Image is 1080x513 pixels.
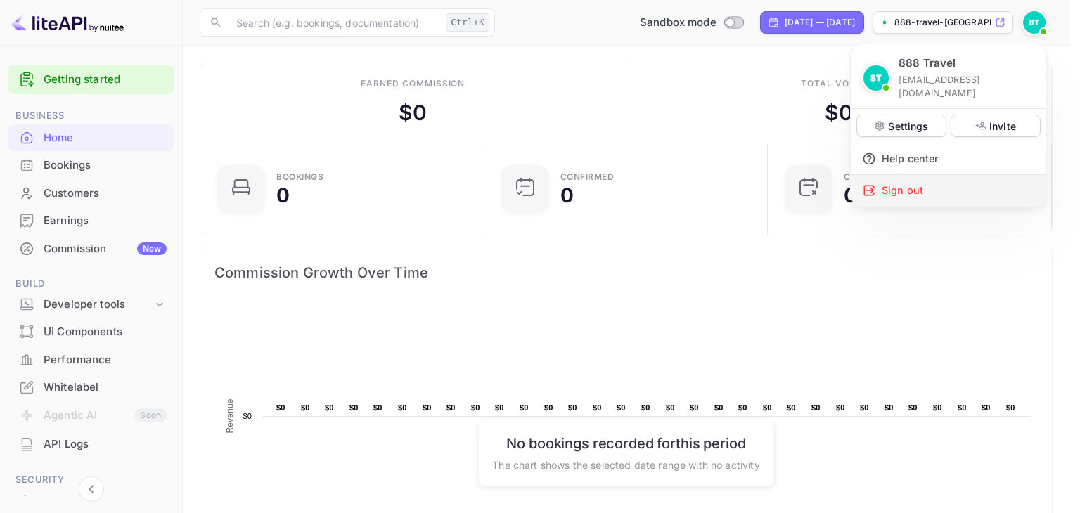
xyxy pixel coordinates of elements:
div: Help center [851,143,1046,174]
img: 888 Travel [863,65,889,91]
div: Sign out [851,175,1046,206]
p: 888 Travel [899,56,956,72]
p: Invite [989,119,1016,134]
p: [EMAIL_ADDRESS][DOMAIN_NAME] [899,73,1035,100]
p: Settings [888,119,928,134]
